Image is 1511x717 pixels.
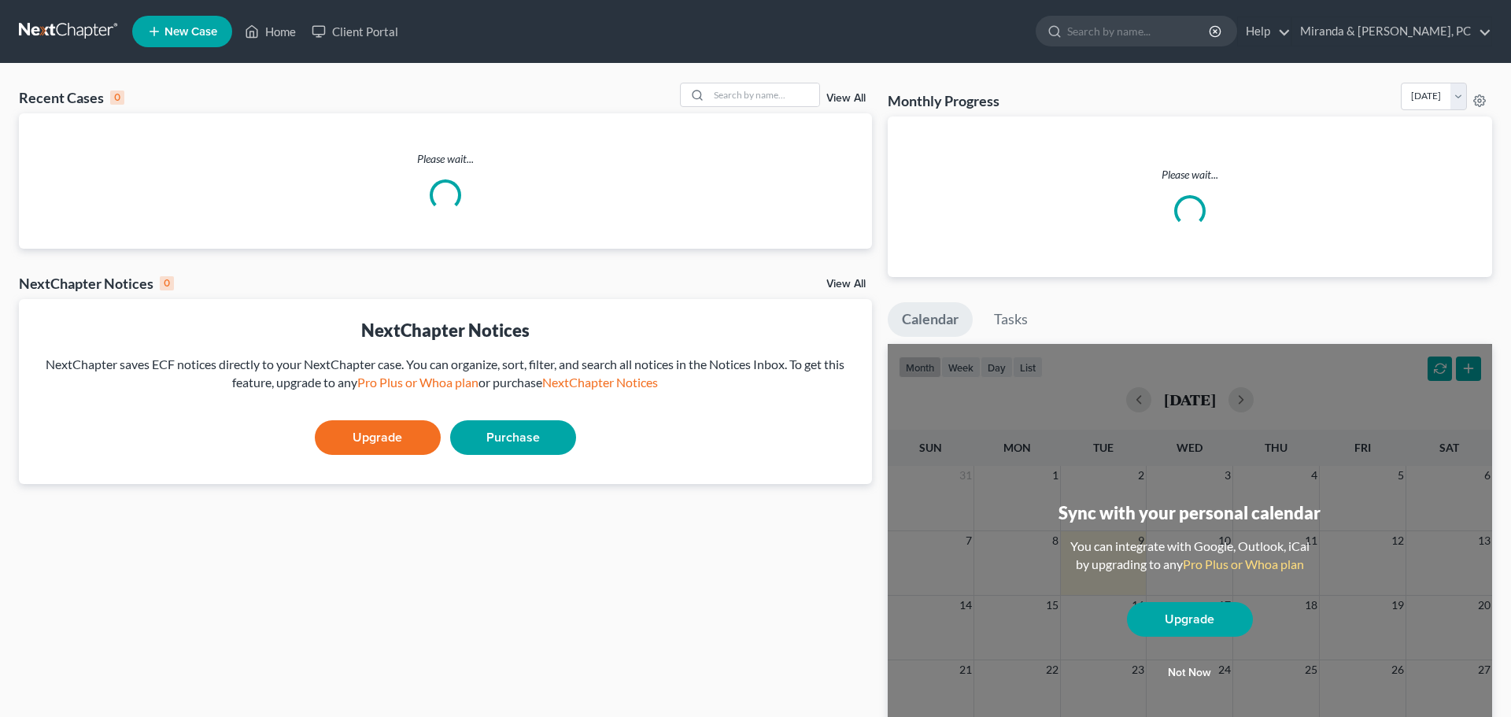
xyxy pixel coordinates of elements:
a: Help [1238,17,1291,46]
div: Recent Cases [19,88,124,107]
a: Miranda & [PERSON_NAME], PC [1292,17,1491,46]
div: NextChapter Notices [31,318,859,342]
h3: Monthly Progress [888,91,999,110]
a: Tasks [980,302,1042,337]
a: View All [826,93,866,104]
div: Sync with your personal calendar [1058,501,1321,525]
div: NextChapter Notices [19,274,174,293]
a: View All [826,279,866,290]
a: Upgrade [315,420,441,455]
button: Not now [1127,657,1253,689]
a: Pro Plus or Whoa plan [1183,556,1304,571]
input: Search by name... [709,83,819,106]
div: NextChapter saves ECF notices directly to your NextChapter case. You can organize, sort, filter, ... [31,356,859,392]
a: Client Portal [304,17,406,46]
a: Purchase [450,420,576,455]
span: New Case [164,26,217,38]
p: Please wait... [900,167,1480,183]
a: NextChapter Notices [542,375,658,390]
p: Please wait... [19,151,872,167]
input: Search by name... [1067,17,1211,46]
div: You can integrate with Google, Outlook, iCal by upgrading to any [1064,538,1316,574]
a: Calendar [888,302,973,337]
a: Home [237,17,304,46]
div: 0 [160,276,174,290]
a: Pro Plus or Whoa plan [357,375,478,390]
a: Upgrade [1127,602,1253,637]
div: 0 [110,91,124,105]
